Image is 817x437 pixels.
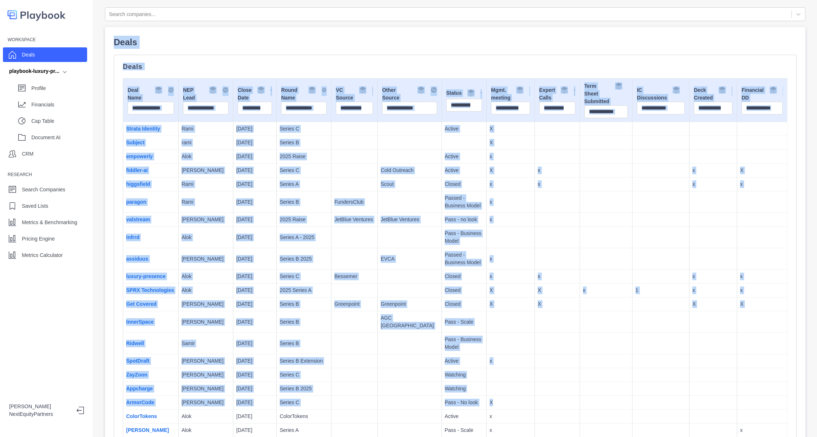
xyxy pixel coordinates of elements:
[280,357,328,365] p: Series B Extension
[490,167,532,174] p: X
[539,86,575,102] div: Expert Calls
[236,371,273,379] p: [DATE]
[280,399,328,406] p: Series C
[209,86,217,94] img: Group By
[126,319,153,325] a: InnerSpace
[236,300,273,308] p: [DATE]
[7,7,66,22] img: logo-colored
[490,125,532,133] p: X
[22,251,63,259] p: Metrics Calculator
[182,273,230,280] p: Alok
[280,255,328,263] p: Series B 2025
[126,340,144,346] a: Ridwell
[446,89,482,99] div: Status
[257,86,265,94] img: Group By
[31,85,87,92] p: Profile
[236,153,273,160] p: [DATE]
[22,150,34,158] p: CRM
[445,318,483,326] p: Pass - Scale
[732,86,732,94] img: Sort
[280,426,328,434] p: Series A
[445,413,483,420] p: Active
[381,216,439,223] p: JetBlue Ventures
[637,86,685,102] div: IC Discussions
[490,399,532,406] p: X
[538,167,577,174] p: x
[740,426,784,434] p: x
[445,385,483,393] p: Watching
[236,255,273,263] p: [DATE]
[445,167,483,174] p: Active
[445,399,483,406] p: Pass - No look
[538,273,577,280] p: x
[114,36,797,49] p: Deals
[236,385,273,393] p: [DATE]
[445,286,483,294] p: Closed
[128,86,174,102] div: Deal Name
[322,86,327,94] img: Sort
[280,216,328,223] p: 2025 Raise
[280,300,328,308] p: Series B
[719,86,726,94] img: Group By
[381,255,439,263] p: EVCA
[236,139,273,147] p: [DATE]
[445,273,483,280] p: Closed
[673,86,680,94] img: Group By
[236,180,273,188] p: [DATE]
[126,234,140,240] a: Infrrd
[126,301,156,307] a: Get Covered
[490,216,532,223] p: x
[182,300,230,308] p: [PERSON_NAME]
[334,273,374,280] p: Bessemer
[126,399,154,405] a: ArmorCode
[740,286,784,294] p: x
[31,134,87,141] p: Document AI
[280,340,328,347] p: Series B
[490,273,532,280] p: x
[490,413,532,420] p: x
[280,286,328,294] p: 2025 Series A
[336,86,373,102] div: VC Source
[236,234,273,241] p: [DATE]
[281,86,327,102] div: Round Name
[692,167,734,174] p: x
[182,139,230,147] p: rami
[334,198,374,206] p: FundersClub
[182,413,230,420] p: Alok
[182,318,230,326] p: [PERSON_NAME]
[490,198,532,206] p: x
[740,167,784,174] p: X
[692,180,734,188] p: x
[381,314,439,329] p: AGC [GEOGRAPHIC_DATA]
[22,202,48,210] p: Saved Lists
[236,198,273,206] p: [DATE]
[334,216,374,223] p: JetBlue Ventures
[126,427,169,433] a: [PERSON_NAME]
[490,255,532,263] p: x
[490,139,532,147] p: X
[445,180,483,188] p: Closed
[538,180,577,188] p: x
[516,86,524,94] img: Group By
[126,386,153,391] a: Appcharge
[182,198,230,206] p: Rami
[417,86,425,94] img: Group By
[182,216,230,223] p: [PERSON_NAME]
[467,89,475,97] img: Group By
[334,300,374,308] p: Greenpoint
[236,216,273,223] p: [DATE]
[182,399,230,406] p: [PERSON_NAME]
[359,86,366,94] img: Group By
[126,372,147,378] a: ZayZoon
[280,153,328,160] p: 2025 Raise
[126,256,148,262] a: assiduus
[490,426,532,434] p: x
[740,273,784,280] p: x
[372,86,373,94] img: Sort
[271,86,272,94] img: Sort DESC
[770,86,777,94] img: Group By
[280,198,328,206] p: Series B
[31,117,87,125] p: Cap Table
[694,86,732,102] div: Deck Created
[635,286,686,294] p: 1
